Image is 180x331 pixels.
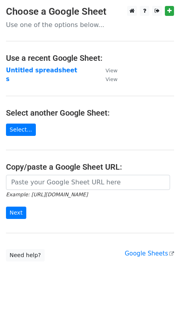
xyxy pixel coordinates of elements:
[6,207,26,219] input: Next
[106,68,117,74] small: View
[6,162,174,172] h4: Copy/paste a Google Sheet URL:
[6,6,174,17] h3: Choose a Google Sheet
[6,21,174,29] p: Use one of the options below...
[6,53,174,63] h4: Use a recent Google Sheet:
[125,250,174,257] a: Google Sheets
[98,67,117,74] a: View
[6,249,45,261] a: Need help?
[6,67,77,74] a: Untitled spreadsheet
[6,192,88,197] small: Example: [URL][DOMAIN_NAME]
[6,175,170,190] input: Paste your Google Sheet URL here
[106,76,117,82] small: View
[98,75,117,83] a: View
[6,75,10,83] a: s
[6,108,174,118] h4: Select another Google Sheet:
[6,124,36,136] a: Select...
